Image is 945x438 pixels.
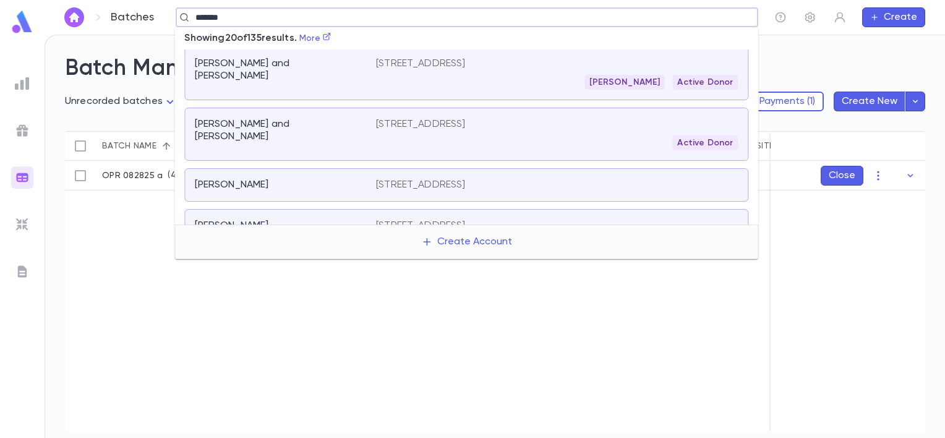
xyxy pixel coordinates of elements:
button: Create New [834,92,905,111]
p: [PERSON_NAME] and [PERSON_NAME] [195,118,361,143]
img: logo [10,10,35,34]
p: [STREET_ADDRESS] [376,58,466,70]
p: [PERSON_NAME] and [PERSON_NAME] [195,58,361,82]
p: Showing 20 of 135 results. [174,27,341,49]
p: [PERSON_NAME] [195,220,268,232]
button: Create Account [411,230,522,254]
h2: Batch Manager [65,55,925,82]
div: Batch name [102,131,156,161]
p: OPR 082825 a [102,171,163,181]
div: Deposited [727,131,807,161]
img: letters_grey.7941b92b52307dd3b8a917253454ce1c.svg [15,264,30,279]
button: Create [862,7,925,27]
img: campaigns_grey.99e729a5f7ee94e3726e6486bddda8f1.svg [15,123,30,138]
span: [PERSON_NAME] [584,77,665,87]
span: Unrecorded batches [65,97,163,106]
img: reports_grey.c525e4749d1bce6a11f5fe2a8de1b229.svg [15,76,30,91]
p: Batches [111,11,154,24]
a: More [299,34,331,43]
img: batches_gradient.0a22e14384a92aa4cd678275c0c39cc4.svg [15,170,30,185]
img: imports_grey.530a8a0e642e233f2baf0ef88e8c9fcb.svg [15,217,30,232]
button: Close [821,166,863,186]
div: Unrecorded batches [65,92,177,111]
p: [STREET_ADDRESS] [376,118,466,131]
p: [STREET_ADDRESS] [376,220,466,232]
p: ( 42071088 ) [163,170,212,182]
p: [STREET_ADDRESS] [376,179,466,191]
span: Active Donor [672,138,738,148]
span: Active Donor [672,77,738,87]
button: Sort [156,136,176,156]
img: home_white.a664292cf8c1dea59945f0da9f25487c.svg [67,12,82,22]
div: Batch name [96,131,220,161]
p: [PERSON_NAME] [195,179,268,191]
button: Batch Payments (1) [721,92,824,111]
